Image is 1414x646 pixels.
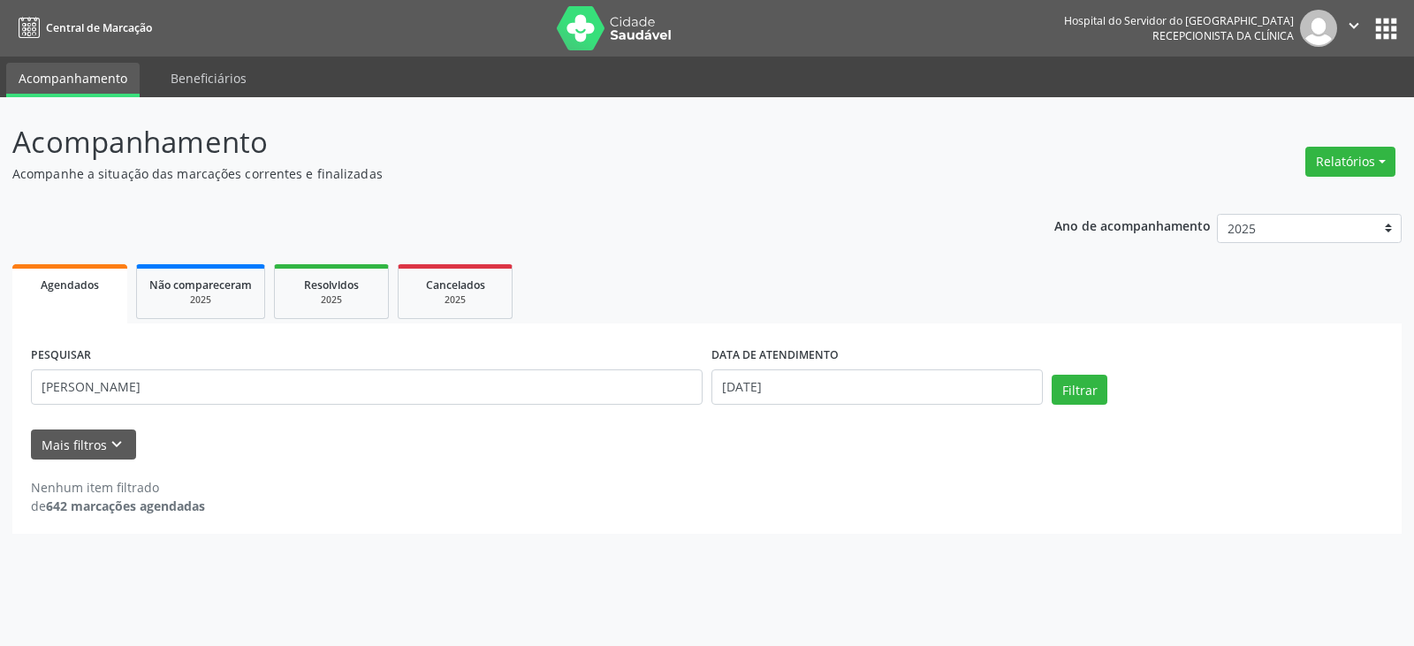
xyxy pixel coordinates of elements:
[1300,10,1337,47] img: img
[12,120,984,164] p: Acompanhamento
[1054,214,1211,236] p: Ano de acompanhamento
[1052,375,1107,405] button: Filtrar
[711,342,839,369] label: DATA DE ATENDIMENTO
[12,164,984,183] p: Acompanhe a situação das marcações correntes e finalizadas
[31,478,205,497] div: Nenhum item filtrado
[426,277,485,293] span: Cancelados
[304,277,359,293] span: Resolvidos
[1344,16,1364,35] i: 
[31,342,91,369] label: PESQUISAR
[149,293,252,307] div: 2025
[711,369,1043,405] input: Selecione um intervalo
[41,277,99,293] span: Agendados
[1337,10,1371,47] button: 
[411,293,499,307] div: 2025
[1064,13,1294,28] div: Hospital do Servidor do [GEOGRAPHIC_DATA]
[1371,13,1402,44] button: apps
[31,497,205,515] div: de
[12,13,152,42] a: Central de Marcação
[287,293,376,307] div: 2025
[107,435,126,454] i: keyboard_arrow_down
[149,277,252,293] span: Não compareceram
[158,63,259,94] a: Beneficiários
[1305,147,1395,177] button: Relatórios
[46,498,205,514] strong: 642 marcações agendadas
[6,63,140,97] a: Acompanhamento
[1152,28,1294,43] span: Recepcionista da clínica
[31,369,703,405] input: Nome, código do beneficiário ou CPF
[46,20,152,35] span: Central de Marcação
[31,429,136,460] button: Mais filtroskeyboard_arrow_down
